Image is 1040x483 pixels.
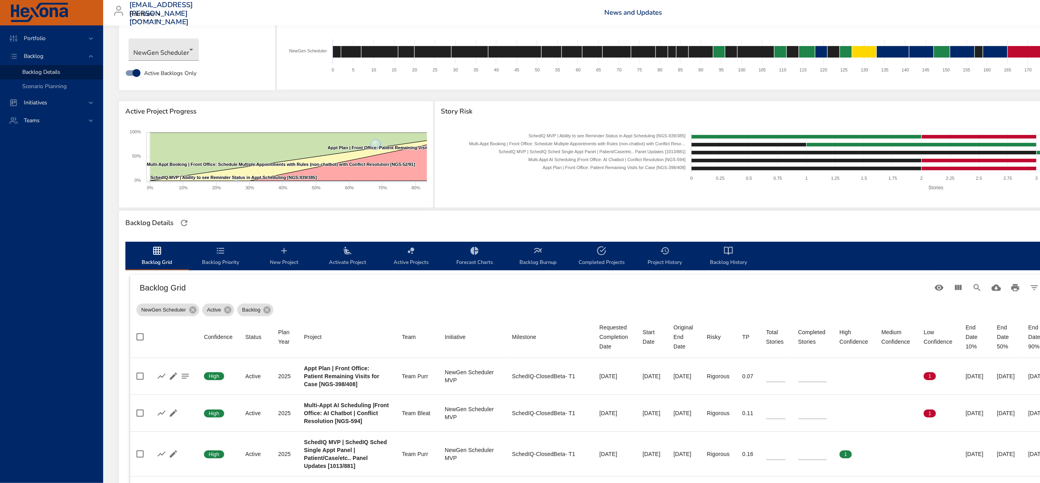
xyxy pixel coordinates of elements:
[949,278,968,297] button: View Columns
[742,332,754,342] span: TP
[657,67,662,72] text: 80
[924,327,953,346] div: Low Confidence
[304,439,387,469] b: SchedIQ MVP | SchedIQ Sched Single Appt Panel | Patient/Case/etc.. Panel Updates [1013/881]
[129,38,199,61] div: NewGen Scheduler
[831,176,839,181] text: 1.25
[453,67,458,72] text: 30
[882,327,911,346] span: Medium Confidence
[968,278,987,297] button: Search
[840,451,852,458] span: 1
[469,141,686,146] text: Multi-Appt Booking | Front Office: Schedule Multiple Appointments with Rules (non-chatbot) with C...
[738,67,745,72] text: 100
[204,332,233,342] div: Sort
[924,410,936,417] span: 1
[600,323,630,351] div: Sort
[820,67,827,72] text: 120
[882,373,894,380] span: 0
[643,327,661,346] span: Start Date
[773,176,782,181] text: 0.75
[1035,176,1038,181] text: 3
[766,327,786,346] div: Total Stories
[707,372,730,380] div: Rigorous
[882,327,911,346] div: Sort
[147,185,153,190] text: 0%
[278,409,291,417] div: 2025
[494,67,499,72] text: 40
[132,154,141,158] text: 50%
[245,332,261,342] div: Sort
[707,332,721,342] div: Risky
[245,332,265,342] span: Status
[604,8,662,17] a: News and Updates
[638,246,692,267] span: Project History
[445,405,500,421] div: NewGen Scheduler MVP
[742,332,750,342] div: Sort
[882,451,894,458] span: 0
[402,332,416,342] div: Team
[674,450,694,458] div: [DATE]
[702,246,755,267] span: Backlog History
[167,407,179,419] button: Edit Project Details
[698,67,703,72] text: 90
[840,410,852,417] span: 0
[245,409,265,417] div: Active
[204,451,224,458] span: High
[156,370,167,382] button: Show Burnup
[596,67,601,72] text: 65
[716,176,724,181] text: 0.25
[987,278,1006,297] button: Download CSV
[984,67,991,72] text: 160
[202,306,226,314] span: Active
[245,450,265,458] div: Active
[246,185,254,190] text: 30%
[402,409,432,417] div: Team Bleat
[1004,67,1011,72] text: 165
[279,185,287,190] text: 40%
[136,304,199,316] div: NewGen Scheduler
[304,332,389,342] span: Project
[512,332,587,342] span: Milestone
[204,410,224,417] span: High
[742,409,754,417] div: 0.11
[637,67,642,72] text: 75
[643,409,661,417] div: [DATE]
[840,327,869,346] div: High Confidence
[371,67,376,72] text: 10
[328,145,480,150] text: Appt Plan | Front Office: Patient Remaining Visits for Case [NGS-398/408]
[678,67,683,72] text: 85
[881,67,888,72] text: 135
[798,327,827,346] div: Sort
[204,332,233,342] div: Confidence
[924,373,936,380] span: 1
[167,370,179,382] button: Edit Project Details
[412,67,417,72] text: 20
[643,450,661,458] div: [DATE]
[130,129,141,134] text: 100%
[473,67,478,72] text: 35
[312,185,321,190] text: 50%
[512,372,587,380] div: SchedIQ-ClosedBeta- T1
[321,246,375,267] span: Activate Project
[966,323,984,351] div: End Date 10%
[22,83,67,90] span: Scenario Planning
[805,176,807,181] text: 1
[212,185,221,190] text: 20%
[766,327,786,346] div: Sort
[352,67,354,72] text: 5
[643,372,661,380] div: [DATE]
[140,281,930,294] h6: Backlog Grid
[125,108,427,115] span: Active Project Progress
[674,323,694,351] div: Sort
[902,67,909,72] text: 140
[997,409,1016,417] div: [DATE]
[156,407,167,419] button: Show Burnup
[742,372,754,380] div: 0.07
[135,178,141,183] text: 0%
[445,368,500,384] div: NewGen Scheduler MVP
[719,67,724,72] text: 95
[674,323,694,351] div: Original End Date
[156,448,167,460] button: Show Burnup
[22,68,60,76] span: Backlog Details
